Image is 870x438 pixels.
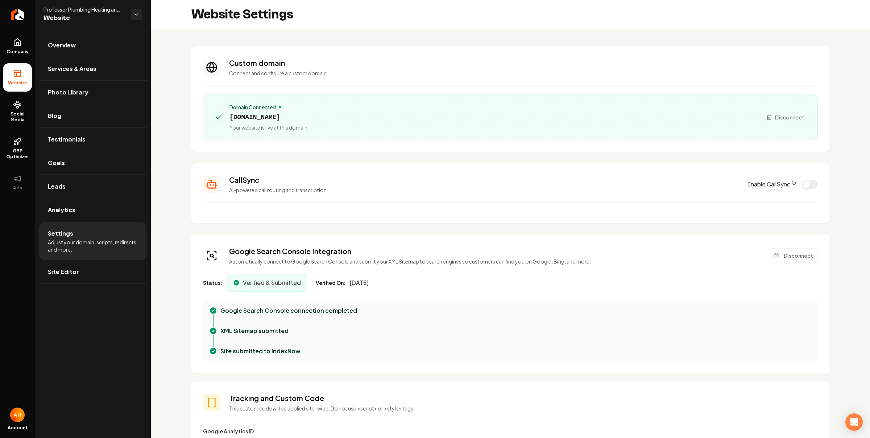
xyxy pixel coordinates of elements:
[220,327,289,335] p: XML Sitemap submitted
[39,260,146,283] a: Site Editor
[229,124,307,131] span: Your website is live at this domain
[39,34,146,57] a: Overview
[4,49,32,55] span: Company
[203,428,254,434] label: Google Analytics ID
[203,279,222,286] span: Status:
[39,175,146,198] a: Leads
[39,128,146,151] a: Testimonials
[229,58,818,68] h3: Custom domain
[243,278,301,287] span: Verified & Submitted
[10,408,25,422] img: Anthony Hurgoi
[3,168,32,197] button: Ads
[48,159,65,167] span: Goals
[229,258,591,265] p: Automatically connect to Google Search Console and submit your XML Sitemap to search engines so c...
[229,246,591,256] h3: Google Search Console Integration
[229,175,738,185] h3: CallSync
[10,185,25,191] span: Ads
[10,408,25,422] button: Open user button
[48,88,88,97] span: Photo Library
[39,198,146,222] a: Analytics
[229,112,307,122] span: [DOMAIN_NAME]
[48,111,61,120] span: Blog
[11,9,24,20] img: Rebolt Logo
[48,206,75,214] span: Analytics
[3,94,32,129] a: Social Media
[775,114,804,121] span: Disconnect
[48,239,138,253] span: Adjust your domain, scripts, redirects, and more.
[39,104,146,127] a: Blog
[350,278,369,287] span: [DATE]
[48,268,79,276] span: Site Editor
[229,104,276,111] span: Domain Connected
[3,32,32,60] a: Company
[48,64,96,73] span: Services & Areas
[3,148,32,160] span: GBP Optimizer
[762,111,809,124] button: Disconnect
[8,425,28,431] span: Account
[229,405,818,412] p: This custom code will be applied site-wide. Do not use <script> or <style> tags.
[5,80,30,86] span: Website
[39,57,146,80] a: Services & Areas
[48,135,86,144] span: Testimonials
[845,413,863,431] div: Open Intercom Messenger
[191,7,293,22] h2: Website Settings
[792,181,796,185] button: CallSync Info
[220,306,357,315] p: Google Search Console connection completed
[39,151,146,174] a: Goals
[43,13,125,23] span: Website
[316,279,345,286] span: Verified On:
[48,229,73,238] span: Settings
[39,81,146,104] a: Photo Library
[48,182,66,191] span: Leads
[747,180,796,189] label: Enable CallSync
[769,248,818,263] button: Disconnect
[3,111,32,123] span: Social Media
[229,70,818,77] p: Connect and configure a custom domain.
[220,347,301,355] p: Site submitted to IndexNow
[43,6,125,13] span: Professor Plumbing Heating and Air
[229,186,738,194] p: AI-powered call routing and transcription
[229,393,818,403] h3: Tracking and Custom Code
[3,131,32,165] a: GBP Optimizer
[48,41,76,50] span: Overview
